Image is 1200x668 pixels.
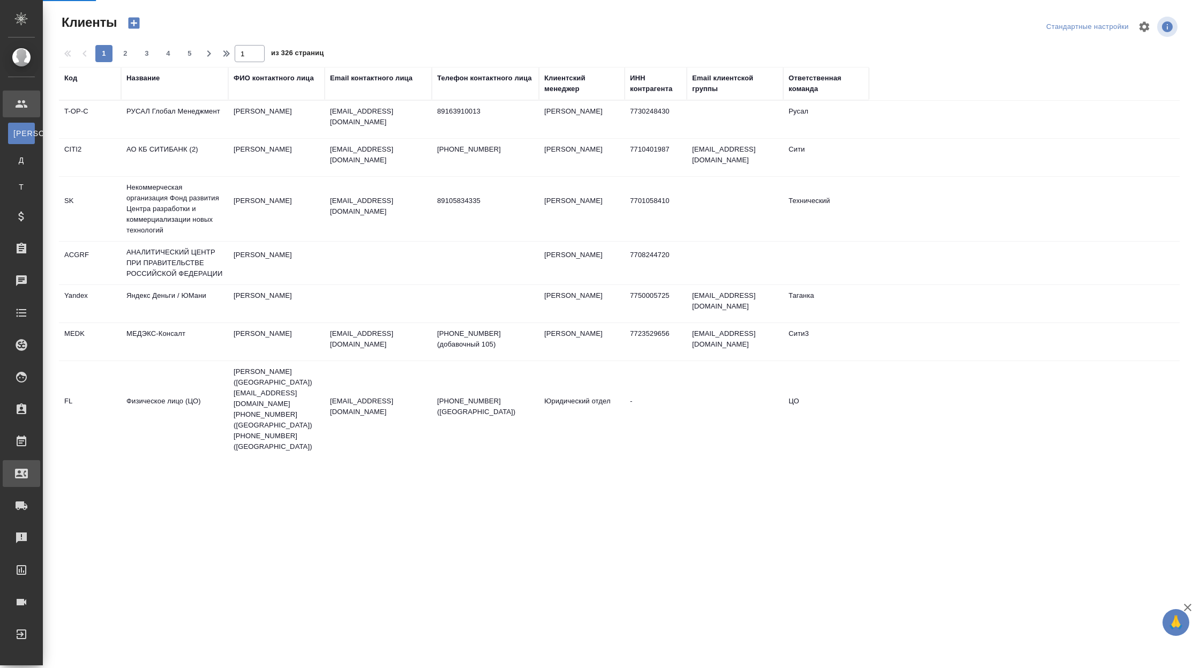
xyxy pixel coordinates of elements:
span: 5 [181,48,198,59]
td: АО КБ СИТИБАНК (2) [121,139,228,176]
span: 4 [160,48,177,59]
td: АНАЛИТИЧЕСКИЙ ЦЕНТР ПРИ ПРАВИТЕЛЬСТВЕ РОССИЙСКОЙ ФЕДЕРАЦИИ [121,242,228,284]
p: [EMAIL_ADDRESS][DOMAIN_NAME] [330,328,426,350]
td: [PERSON_NAME] [539,139,625,176]
td: Яндекс Деньги / ЮМани [121,285,228,322]
td: - [625,391,687,428]
td: [EMAIL_ADDRESS][DOMAIN_NAME] [687,139,783,176]
p: [PHONE_NUMBER] ([GEOGRAPHIC_DATA]) [437,396,534,417]
span: Настроить таблицу [1131,14,1157,40]
td: Сити [783,139,869,176]
div: Email контактного лица [330,73,412,84]
td: [EMAIL_ADDRESS][DOMAIN_NAME] [687,323,783,361]
button: Создать [121,14,147,32]
td: Юридический отдел [539,391,625,428]
p: [PHONE_NUMBER] [437,144,534,155]
button: 🙏 [1162,609,1189,636]
td: 7701058410 [625,190,687,228]
button: 3 [138,45,155,62]
td: 7710401987 [625,139,687,176]
td: Yandex [59,285,121,322]
span: Д [13,155,29,166]
td: Технический [783,190,869,228]
td: ЦО [783,391,869,428]
td: [PERSON_NAME] [228,244,325,282]
td: [PERSON_NAME] [228,101,325,138]
td: 7750005725 [625,285,687,322]
td: Русал [783,101,869,138]
td: [PERSON_NAME] [539,101,625,138]
td: [PERSON_NAME] [228,323,325,361]
td: МЕДЭКС-Консалт [121,323,228,361]
button: 5 [181,45,198,62]
td: Сити3 [783,323,869,361]
span: 🙏 [1167,611,1185,634]
td: [PERSON_NAME] [228,139,325,176]
td: 7723529656 [625,323,687,361]
button: 2 [117,45,134,62]
button: 4 [160,45,177,62]
a: [PERSON_NAME] [8,123,35,144]
div: Email клиентской группы [692,73,778,94]
td: [PERSON_NAME] [539,285,625,322]
span: 2 [117,48,134,59]
p: [EMAIL_ADDRESS][DOMAIN_NAME] [330,144,426,166]
span: 3 [138,48,155,59]
div: Код [64,73,77,84]
td: T-OP-C [59,101,121,138]
span: Посмотреть информацию [1157,17,1180,37]
td: CITI2 [59,139,121,176]
td: Таганка [783,285,869,322]
span: Клиенты [59,14,117,31]
td: [PERSON_NAME] ([GEOGRAPHIC_DATA]) [EMAIL_ADDRESS][DOMAIN_NAME] [PHONE_NUMBER] ([GEOGRAPHIC_DATA])... [228,361,325,457]
p: [EMAIL_ADDRESS][DOMAIN_NAME] [330,196,426,217]
td: 7708244720 [625,244,687,282]
div: split button [1044,19,1131,35]
span: [PERSON_NAME] [13,128,29,139]
td: [PERSON_NAME] [228,190,325,228]
div: Клиентский менеджер [544,73,619,94]
td: Некоммерческая организация Фонд развития Центра разработки и коммерциализации новых технологий [121,177,228,241]
p: 89163910013 [437,106,534,117]
td: [EMAIL_ADDRESS][DOMAIN_NAME] [687,285,783,322]
td: Физическое лицо (ЦО) [121,391,228,428]
p: [EMAIL_ADDRESS][DOMAIN_NAME] [330,106,426,127]
td: [PERSON_NAME] [228,285,325,322]
a: Т [8,176,35,198]
td: ACGRF [59,244,121,282]
div: ИНН контрагента [630,73,681,94]
td: FL [59,391,121,428]
div: ФИО контактного лица [234,73,314,84]
td: SK [59,190,121,228]
span: Т [13,182,29,192]
td: 7730248430 [625,101,687,138]
div: Телефон контактного лица [437,73,532,84]
div: Ответственная команда [789,73,864,94]
a: Д [8,149,35,171]
td: [PERSON_NAME] [539,323,625,361]
span: из 326 страниц [271,47,324,62]
td: MEDK [59,323,121,361]
div: Название [126,73,160,84]
td: [PERSON_NAME] [539,190,625,228]
p: 89105834335 [437,196,534,206]
p: [PHONE_NUMBER] (добавочный 105) [437,328,534,350]
p: [EMAIL_ADDRESS][DOMAIN_NAME] [330,396,426,417]
td: РУСАЛ Глобал Менеджмент [121,101,228,138]
td: [PERSON_NAME] [539,244,625,282]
